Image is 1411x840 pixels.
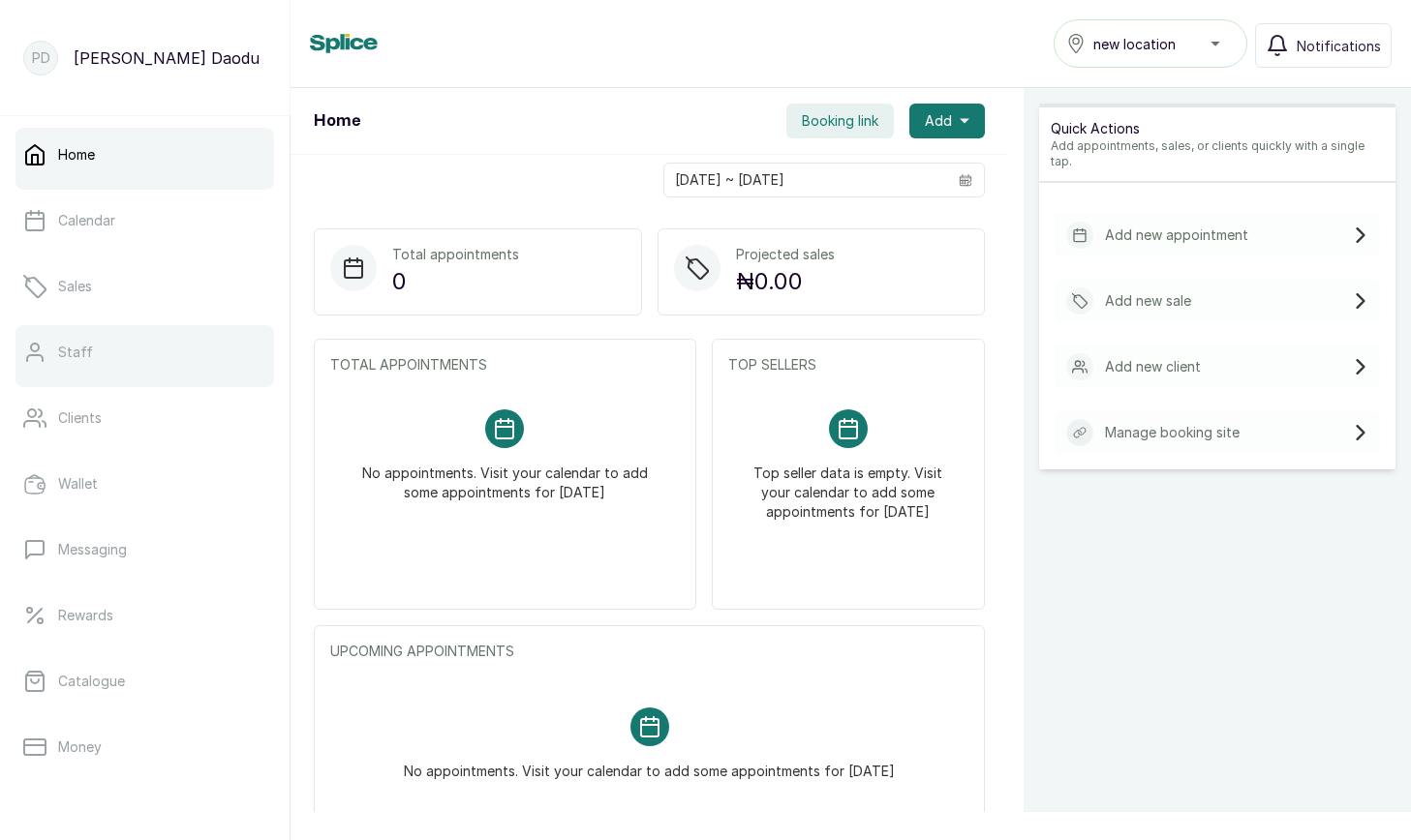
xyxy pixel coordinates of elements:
[15,128,274,182] a: Home
[58,737,102,757] p: Money
[58,474,98,494] p: Wallet
[353,448,657,502] p: No appointments. Visit your calendar to add some appointments for [DATE]
[728,355,968,375] p: TOP SELLERS
[15,786,274,840] a: Reports
[1051,138,1384,169] p: Add appointments, sales, or clients quickly with a single tap.
[404,746,895,781] p: No appointments. Visit your calendar to add some appointments for [DATE]
[752,448,945,522] p: Top seller data is empty. Visit your calendar to add some appointments for [DATE]
[330,355,680,375] p: TOTAL APPOINTMENTS
[330,642,968,661] p: UPCOMING APPOINTMENTS
[58,606,113,625] p: Rewards
[314,109,360,133] h1: Home
[15,588,274,643] a: Rewards
[1054,19,1247,68] button: new location
[736,245,835,264] p: Projected sales
[15,391,274,445] a: Clients
[392,245,519,264] p: Total appointments
[15,654,274,708] a: Catalogue
[664,164,947,196] input: Select date
[15,194,274,248] a: Calendar
[786,104,894,138] button: Booking link
[1255,23,1392,68] button: Notifications
[1105,357,1201,376] p: Add new client
[1093,34,1176,54] span: new location
[909,104,985,138] button: Add
[15,457,274,511] a: Wallet
[802,111,878,131] span: Booking link
[58,277,92,296] p: Sales
[58,211,115,230] p: Calendar
[58,408,102,428] p: Clients
[959,173,972,187] svg: calendar
[32,48,50,68] p: PD
[736,264,835,299] p: ₦0.00
[1051,119,1384,138] p: Quick Actions
[74,46,260,70] p: [PERSON_NAME] Daodu
[15,325,274,379] a: Staff
[925,111,952,131] span: Add
[1105,225,1248,245] p: Add new appointment
[58,343,93,362] p: Staff
[58,540,127,559] p: Messaging
[15,523,274,577] a: Messaging
[1297,36,1381,56] span: Notifications
[1105,423,1240,442] p: Manage booking site
[1105,291,1191,311] p: Add new sale
[15,720,274,774] a: Money
[58,672,125,691] p: Catalogue
[58,145,95,165] p: Home
[15,259,274,314] a: Sales
[392,264,519,299] p: 0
